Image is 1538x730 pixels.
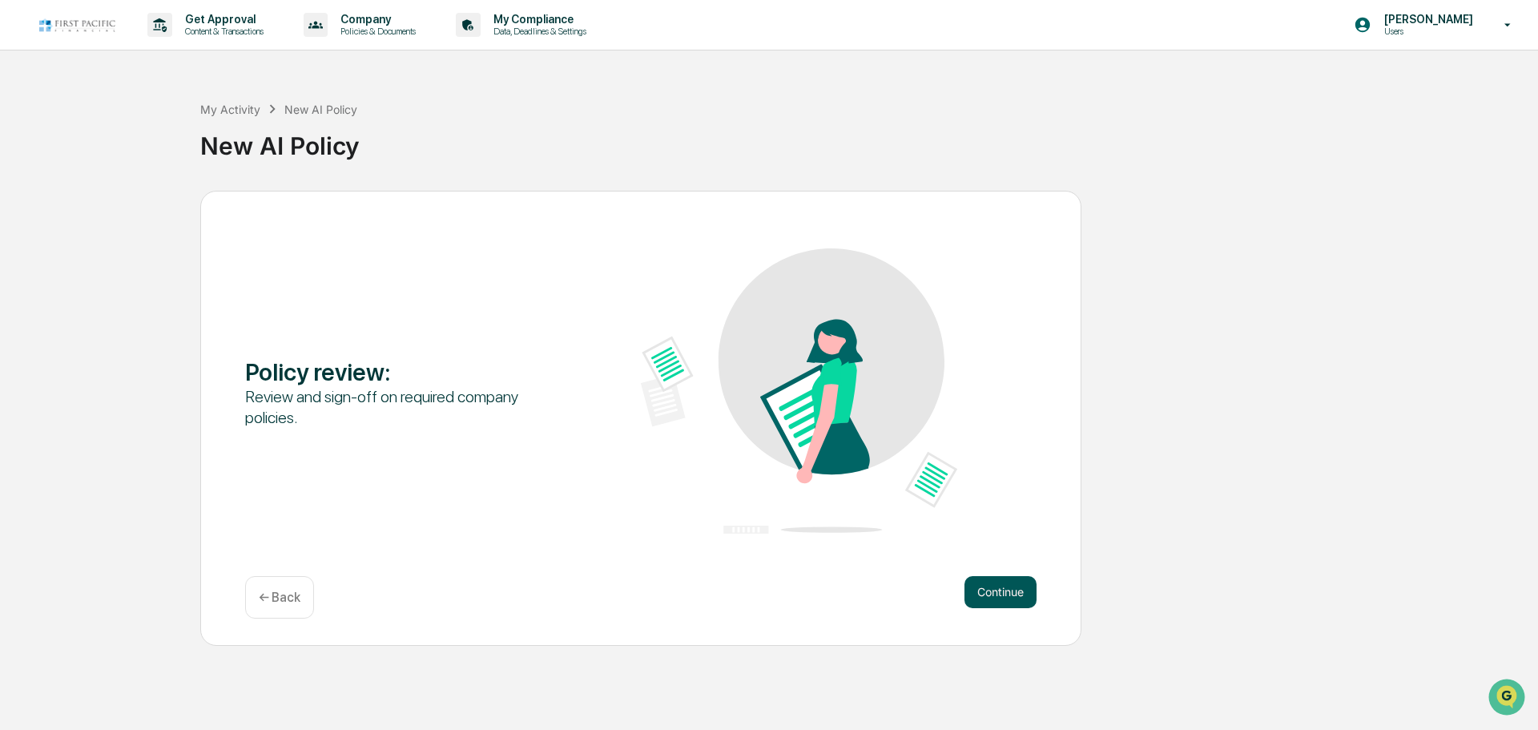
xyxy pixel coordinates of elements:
[284,103,357,116] div: New AI Policy
[245,386,562,428] div: Review and sign-off on required company policies.
[328,13,424,26] p: Company
[16,123,45,151] img: 1746055101610-c473b297-6a78-478c-a979-82029cc54cd1
[54,123,263,139] div: Start new chat
[54,139,203,151] div: We're available if you need us!
[16,204,29,216] div: 🖐️
[172,13,272,26] p: Get Approval
[1487,677,1530,720] iframe: Open customer support
[1371,13,1481,26] p: [PERSON_NAME]
[159,272,194,284] span: Pylon
[200,119,1530,160] div: New AI Policy
[172,26,272,37] p: Content & Transactions
[116,204,129,216] div: 🗄️
[132,202,199,218] span: Attestations
[1371,26,1481,37] p: Users
[38,18,115,33] img: logo
[245,357,562,386] div: Policy review :
[10,226,107,255] a: 🔎Data Lookup
[110,196,205,224] a: 🗄️Attestations
[113,271,194,284] a: Powered byPylon
[42,73,264,90] input: Clear
[200,103,260,116] div: My Activity
[16,34,292,59] p: How can we help?
[964,576,1037,608] button: Continue
[10,196,110,224] a: 🖐️Preclearance
[32,202,103,218] span: Preclearance
[272,127,292,147] button: Start new chat
[481,13,594,26] p: My Compliance
[32,232,101,248] span: Data Lookup
[259,590,300,605] p: ← Back
[16,234,29,247] div: 🔎
[481,26,594,37] p: Data, Deadlines & Settings
[641,248,957,534] img: Policy review
[328,26,424,37] p: Policies & Documents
